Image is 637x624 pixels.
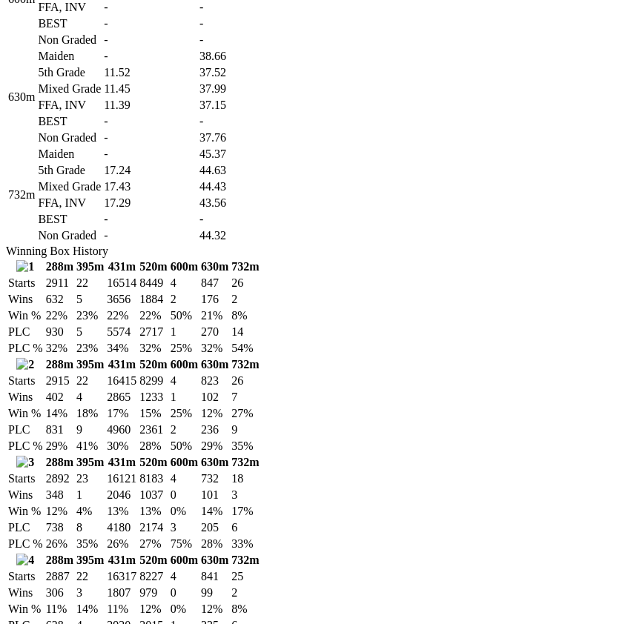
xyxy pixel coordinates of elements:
td: PLC % [7,439,44,454]
td: 32% [45,341,74,356]
td: 1 [76,488,105,502]
th: 395m [76,455,105,470]
td: 12% [139,602,168,617]
td: 29% [45,439,74,454]
td: 4 [170,374,199,388]
td: 23 [76,471,105,486]
td: 2 [170,422,199,437]
td: 102 [200,390,229,405]
td: 32% [139,341,168,356]
td: 14 [231,325,260,339]
td: 176 [200,292,229,307]
td: 21% [200,308,229,323]
th: 288m [45,259,74,274]
td: 348 [45,488,74,502]
td: 26 [231,276,260,291]
td: - [199,212,277,227]
td: 8449 [139,276,168,291]
td: 44.43 [199,179,277,194]
td: 0% [170,504,199,519]
td: 44.32 [199,228,277,243]
td: Mixed Grade [37,82,102,96]
td: 22% [139,308,168,323]
td: 17.24 [103,163,197,178]
td: 16317 [106,569,137,584]
th: 630m [200,259,229,274]
th: 630m [200,553,229,568]
td: BEST [37,114,102,129]
td: 236 [200,422,229,437]
td: 27% [139,537,168,551]
th: 431m [106,455,137,470]
th: 630m [200,357,229,372]
td: 3 [231,488,260,502]
td: 0 [170,488,199,502]
td: - [103,16,197,31]
td: 18 [231,471,260,486]
td: 41% [76,439,105,454]
td: 4 [170,471,199,486]
th: 431m [106,357,137,372]
th: 288m [45,553,74,568]
td: 38.66 [199,49,277,64]
td: 99 [200,585,229,600]
td: 17.29 [103,196,197,210]
img: 4 [16,554,34,567]
td: 25% [170,406,199,421]
td: 22 [76,374,105,388]
td: 14% [76,602,105,617]
td: 2361 [139,422,168,437]
td: 29% [200,439,229,454]
td: 30% [106,439,137,454]
td: 13% [139,504,168,519]
td: 8% [231,308,260,323]
td: - [103,33,197,47]
td: 205 [200,520,229,535]
th: 630m [200,455,229,470]
td: Win % [7,504,44,519]
td: Starts [7,276,44,291]
td: 4% [76,504,105,519]
td: - [103,228,197,243]
td: 4 [76,390,105,405]
th: 600m [170,259,199,274]
td: 979 [139,585,168,600]
td: 6 [231,520,260,535]
td: 25% [170,341,199,356]
td: - [103,212,197,227]
th: 600m [170,357,199,372]
th: 288m [45,357,74,372]
td: 37.52 [199,65,277,80]
td: 35% [76,537,105,551]
td: Starts [7,374,44,388]
th: 520m [139,455,168,470]
td: 5th Grade [37,163,102,178]
td: 5th Grade [37,65,102,80]
img: 3 [16,456,34,469]
td: PLC % [7,341,44,356]
td: - [199,16,277,31]
td: 37.76 [199,130,277,145]
td: 16514 [106,276,137,291]
td: 17% [106,406,137,421]
td: Win % [7,308,44,323]
td: - [199,33,277,47]
td: 25 [231,569,260,584]
td: 2046 [106,488,137,502]
td: 306 [45,585,74,600]
td: 847 [200,276,229,291]
td: 17.43 [103,179,197,194]
th: 395m [76,553,105,568]
td: 831 [45,422,74,437]
td: 37.99 [199,82,277,96]
td: 5574 [106,325,137,339]
td: 9 [76,422,105,437]
td: - [103,49,197,64]
td: Non Graded [37,228,102,243]
th: 732m [231,455,260,470]
td: 2 [231,585,260,600]
td: 5 [76,292,105,307]
td: 2892 [45,471,74,486]
td: 2865 [106,390,137,405]
td: 11% [106,602,137,617]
